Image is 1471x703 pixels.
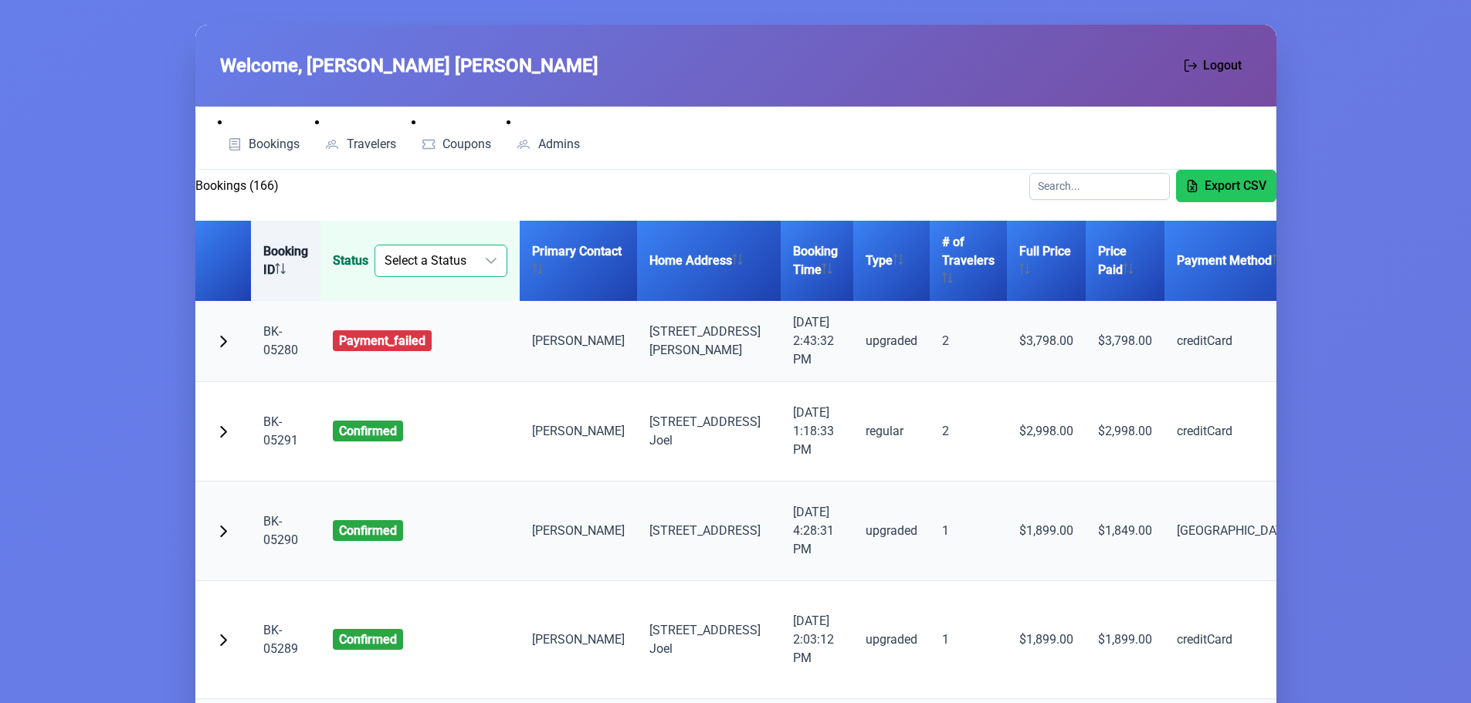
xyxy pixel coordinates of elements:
td: creditCard [1164,581,1306,699]
td: 1 [930,482,1007,581]
th: Booking ID [251,221,320,301]
div: Status [333,245,507,277]
button: Logout [1174,49,1252,82]
li: Coupons [412,113,501,157]
td: [DATE] 2:03:12 PM [781,581,853,699]
td: [DATE] 2:43:32 PM [781,301,853,382]
td: $3,798.00 [1007,301,1086,382]
td: [STREET_ADDRESS] [PERSON_NAME] [637,301,781,382]
td: [PERSON_NAME] [520,581,637,699]
li: Admins [507,113,589,157]
span: Export CSV [1205,177,1266,195]
a: Bookings [218,132,310,157]
div: dropdown trigger [476,245,507,276]
td: $1,899.00 [1007,482,1086,581]
a: BK-05291 [263,414,298,448]
td: $1,849.00 [1086,482,1164,581]
a: Coupons [412,132,501,157]
span: Select a Status [375,245,476,276]
th: Primary Contact [520,221,637,301]
td: $2,998.00 [1086,382,1164,482]
td: creditCard [1164,382,1306,482]
li: Travelers [315,113,405,157]
td: [GEOGRAPHIC_DATA] [1164,482,1306,581]
td: [STREET_ADDRESS] Joel [637,382,781,482]
li: Bookings [218,113,310,157]
td: upgraded [853,301,930,382]
td: upgraded [853,482,930,581]
td: [STREET_ADDRESS] Joel [637,581,781,699]
td: creditCard [1164,301,1306,382]
td: [DATE] 1:18:33 PM [781,382,853,482]
span: Welcome, [PERSON_NAME] [PERSON_NAME] [220,52,598,79]
th: Type [853,221,930,301]
td: [PERSON_NAME] [520,482,637,581]
td: [DATE] 4:28:31 PM [781,482,853,581]
th: # of Travelers [930,221,1007,301]
span: payment_failed [333,330,432,351]
td: [STREET_ADDRESS] [637,482,781,581]
input: Search... [1029,173,1170,200]
a: BK-05289 [263,623,298,656]
td: $3,798.00 [1086,301,1164,382]
td: upgraded [853,581,930,699]
th: Price Paid [1086,221,1164,301]
td: [PERSON_NAME] [520,382,637,482]
th: Booking Time [781,221,853,301]
a: BK-05290 [263,514,298,547]
th: Home Address [637,221,781,301]
span: Coupons [442,138,491,150]
td: [PERSON_NAME] [520,301,637,382]
span: Admins [538,138,580,150]
td: $1,899.00 [1086,581,1164,699]
td: 2 [930,301,1007,382]
span: Bookings [249,138,300,150]
th: Payment Method [1164,221,1306,301]
a: BK-05280 [263,324,298,357]
h2: Bookings (166) [195,177,279,195]
th: Full Price [1007,221,1086,301]
a: Travelers [315,132,405,157]
button: Export CSV [1176,170,1276,202]
span: confirmed [333,629,403,650]
span: confirmed [333,421,403,441]
td: regular [853,382,930,482]
td: 2 [930,382,1007,482]
span: Travelers [347,138,396,150]
td: $1,899.00 [1007,581,1086,699]
td: $2,998.00 [1007,382,1086,482]
span: Logout [1203,56,1242,75]
td: 1 [930,581,1007,699]
a: Admins [507,132,589,157]
span: confirmed [333,520,403,541]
